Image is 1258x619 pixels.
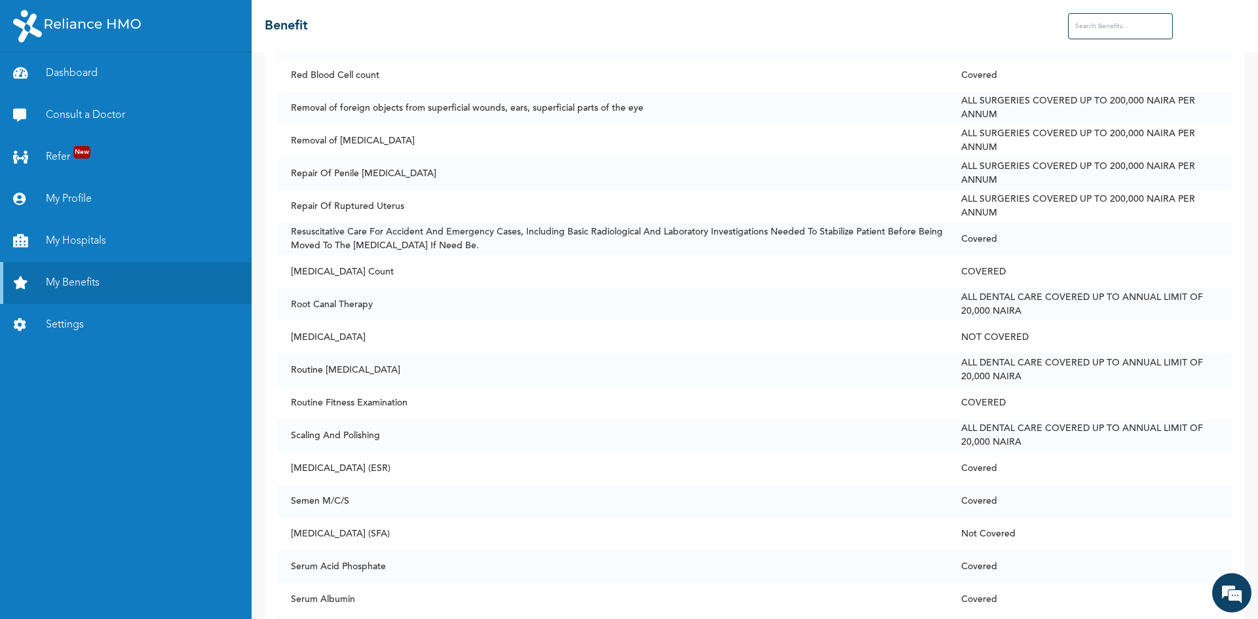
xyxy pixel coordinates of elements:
span: Add emojis [207,455,220,468]
td: Removal of foreign objects from superficial wounds, ears, superficial parts of the eye [278,92,948,124]
td: ALL DENTAL CARE COVERED UP TO ANNUAL LIMIT OF 20,000 NAIRA [948,354,1232,386]
td: [MEDICAL_DATA] Count [278,255,948,288]
td: Covered [948,452,1232,485]
em: Wave [86,292,103,308]
div: 2:24 PM [36,113,239,153]
td: Not Covered [948,517,1232,550]
div: Navigation go back [14,72,34,92]
td: [MEDICAL_DATA] (ESR) [278,452,948,485]
span: Please show this to the provider front desk as proof that the code has been generated, for them t... [26,179,211,236]
td: NOT COVERED [948,321,1232,354]
td: Root Canal Therapy [278,288,948,321]
td: COVERED [948,386,1232,419]
div: [PERSON_NAME] Web Assistant has ended this chat session 2:24 PM [29,327,227,350]
span: New [73,146,90,159]
td: Covered [948,485,1232,517]
td: Repair Of Penile [MEDICAL_DATA] [278,157,948,190]
div: 2:25 PM [36,409,239,449]
td: ALL SURGERIES COVERED UP TO 200,000 NAIRA PER ANNUM [948,190,1232,223]
div: 2:24 PM [17,244,220,314]
td: ALL SURGERIES COVERED UP TO 200,000 NAIRA PER ANNUM [948,92,1232,124]
div: 2:24 PM [17,174,220,242]
h2: Benefit [265,16,308,36]
td: Removal of [MEDICAL_DATA] [278,124,948,157]
td: Covered [948,59,1232,92]
div: Naomi Enrollee Web Assistant [88,66,240,83]
td: ALL SURGERIES COVERED UP TO 200,000 NAIRA PER ANNUM [948,157,1232,190]
td: Routine [MEDICAL_DATA] [278,354,948,386]
td: Covered [948,550,1232,583]
td: Resuscitative Care For Accident And Emergency Cases, Including Basic Radiological And Laboratory ... [278,223,948,255]
td: [MEDICAL_DATA] (SFA) [278,517,948,550]
div: adedoyinobembe [22,396,233,407]
td: Red Blood Cell count [278,59,948,92]
img: d_794563401_operators_776852000003600019 [44,66,73,98]
span: More actions [208,421,218,433]
textarea: Type your message and hit 'Enter' [7,438,250,485]
span: End chat [225,421,239,433]
div: Enrollee Web App Assistant [88,83,240,99]
input: Search Benefits... [1068,13,1173,39]
td: Routine Fitness Examination [278,386,948,419]
td: Covered [948,583,1232,616]
td: Semen M/C/S [278,485,948,517]
td: Serum Albumin [278,583,948,616]
span: Thank you Adedoyinobembe for contacting Reliance Health. I will now mark this conversation as res... [26,250,211,309]
img: RelianceHMO's Logo [13,10,141,43]
td: COVERED [948,255,1232,288]
td: Covered [948,223,1232,255]
td: ALL SURGERIES COVERED UP TO 200,000 NAIRA PER ANNUM [948,124,1232,157]
div: You reopened the conversation [29,364,227,375]
td: Serum Acid Phosphate [278,550,948,583]
td: Repair Of Ruptured Uterus [278,190,948,223]
td: ALL DENTAL CARE COVERED UP TO ANNUAL LIMIT OF 20,000 NAIRA [948,288,1232,321]
div: Minimize live chat window [215,7,246,38]
span: Attach a file [227,455,240,468]
td: [MEDICAL_DATA] [278,321,948,354]
td: Scaling And Polishing [278,419,948,452]
td: ALL DENTAL CARE COVERED UP TO ANNUAL LIMIT OF 20,000 NAIRA [948,419,1232,452]
div: [PERSON_NAME] Web Assistant [22,160,239,171]
span: There's a notification of approval in my inbox/app [45,119,230,147]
